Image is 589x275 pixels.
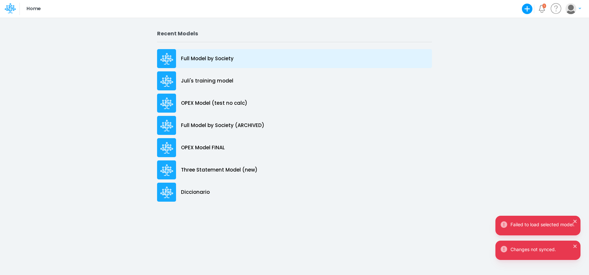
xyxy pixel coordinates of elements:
a: OPEX Model (test no calc) [157,92,432,114]
p: Full Model by Society [181,55,234,63]
p: Juli's training model [181,77,233,85]
a: Three Statement Model (new) [157,159,432,181]
a: Diccionario [157,181,432,203]
p: OPEX Model FINAL [181,144,225,152]
p: Full Model by Society (ARCHIVED) [181,122,264,129]
p: Three Statement Model (new) [181,166,258,174]
a: Juli's training model [157,70,432,92]
a: Full Model by Society [157,47,432,70]
div: Failed to load selected model. [510,221,575,228]
a: Full Model by Society (ARCHIVED) [157,114,432,137]
button: close [573,242,578,249]
p: Home [27,5,41,12]
div: 1 unread items [544,4,545,7]
h2: Recent Models [157,30,432,37]
button: close [573,217,578,224]
a: OPEX Model FINAL [157,137,432,159]
p: Diccionario [181,189,210,196]
div: Changes not synced. [510,246,575,253]
p: OPEX Model (test no calc) [181,100,247,107]
a: Notifications [538,5,545,12]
